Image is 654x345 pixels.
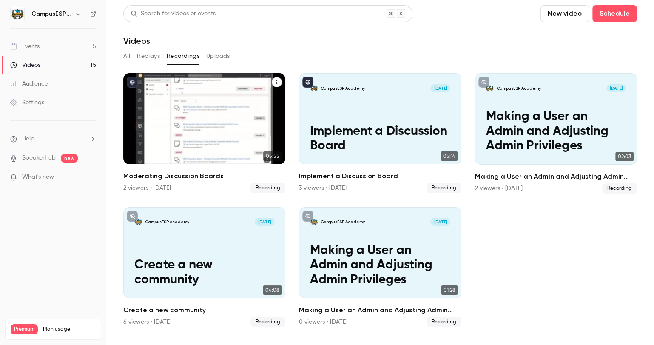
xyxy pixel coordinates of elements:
[475,73,637,194] li: Making a User an Admin and Adjusting Admin Privileges
[486,84,494,92] img: Making a User an Admin and Adjusting Admin Privileges
[127,77,138,88] button: published
[250,183,285,193] span: Recording
[602,183,637,194] span: Recording
[321,219,365,225] p: CampusESP Academy
[206,49,230,63] button: Uploads
[299,184,347,192] div: 3 viewers • [DATE]
[606,84,626,92] span: [DATE]
[255,218,274,226] span: [DATE]
[127,211,138,222] button: unpublished
[430,84,450,92] span: [DATE]
[475,184,523,193] div: 2 viewers • [DATE]
[427,317,461,327] span: Recording
[123,73,285,194] li: Moderating Discussion Boards
[123,73,285,193] a: 05:55Moderating Discussion Boards2 viewers • [DATE]Recording
[10,80,48,88] div: Audience
[427,183,461,193] span: Recording
[478,77,489,88] button: unpublished
[299,73,461,193] a: Implement a Discussion BoardCampusESP Academy[DATE]Implement a Discussion Board05:14Implement a D...
[10,98,44,107] div: Settings
[540,5,589,22] button: New video
[131,9,216,18] div: Search for videos or events
[167,49,199,63] button: Recordings
[441,285,458,295] span: 01:28
[430,218,450,226] span: [DATE]
[475,171,637,182] h2: Making a User an Admin and Adjusting Admin Privileges
[299,305,461,315] h2: Making a User an Admin and Adjusting Admin Privileges
[310,218,318,226] img: Making a User an Admin and Adjusting Admin Privileges
[123,207,285,327] a: Create a new communityCampusESP Academy[DATE]Create a new community04:08Create a new community6 v...
[299,207,461,327] li: Making a User an Admin and Adjusting Admin Privileges
[123,184,171,192] div: 2 viewers • [DATE]
[11,324,38,334] span: Premium
[299,73,461,194] li: Implement a Discussion Board
[497,86,541,91] p: CampusESP Academy
[22,154,56,163] a: SpeakerHub
[302,77,313,88] button: published
[123,305,285,315] h2: Create a new community
[310,124,450,154] p: Implement a Discussion Board
[486,109,626,154] p: Making a User an Admin and Adjusting Admin Privileges
[31,10,71,18] h6: CampusESP Academy
[61,154,78,163] span: new
[299,318,347,326] div: 0 viewers • [DATE]
[299,207,461,327] a: Making a User an Admin and Adjusting Admin PrivilegesCampusESP Academy[DATE]Making a User an Admi...
[123,171,285,181] h2: Moderating Discussion Boards
[123,36,150,46] h1: Videos
[310,84,318,92] img: Implement a Discussion Board
[43,326,96,333] span: Plan usage
[134,218,142,226] img: Create a new community
[10,42,40,51] div: Events
[250,317,285,327] span: Recording
[302,211,313,222] button: unpublished
[263,285,282,295] span: 04:08
[11,7,24,21] img: CampusESP Academy
[263,151,282,161] span: 05:55
[145,219,189,225] p: CampusESP Academy
[615,152,634,161] span: 02:03
[592,5,637,22] button: Schedule
[123,49,130,63] button: All
[123,207,285,327] li: Create a new community
[123,318,171,326] div: 6 viewers • [DATE]
[22,173,54,182] span: What's new
[310,243,450,288] p: Making a User an Admin and Adjusting Admin Privileges
[22,134,34,143] span: Help
[134,258,275,287] p: Create a new community
[299,171,461,181] h2: Implement a Discussion Board
[475,73,637,194] a: Making a User an Admin and Adjusting Admin PrivilegesCampusESP Academy[DATE]Making a User an Admi...
[10,134,96,143] li: help-dropdown-opener
[123,5,637,340] section: Videos
[137,49,160,63] button: Replays
[321,86,365,91] p: CampusESP Academy
[86,174,96,181] iframe: Noticeable Trigger
[441,151,458,161] span: 05:14
[123,73,637,327] ul: Videos
[10,61,40,69] div: Videos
